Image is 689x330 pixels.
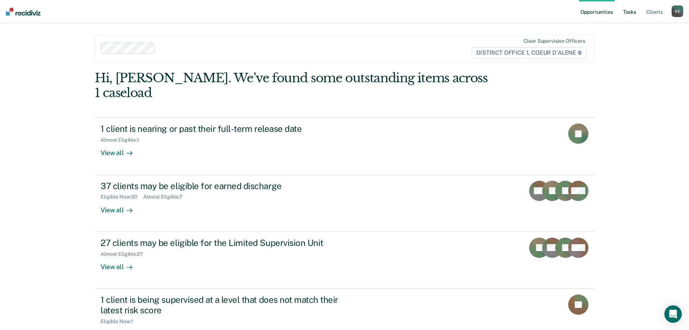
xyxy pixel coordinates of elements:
div: Hi, [PERSON_NAME]. We’ve found some outstanding items across 1 caseload [95,71,494,100]
div: Open Intercom Messenger [664,305,682,323]
div: K E [672,5,683,17]
a: 27 clients may be eligible for the Limited Supervision UnitAlmost Eligible:27View all [95,232,594,289]
a: 1 client is nearing or past their full-term release dateAlmost Eligible:1View all [95,117,594,175]
div: Eligible Now : 1 [101,318,139,325]
button: KE [672,5,683,17]
div: Almost Eligible : 7 [143,194,188,200]
div: View all [101,143,141,157]
div: Almost Eligible : 1 [101,137,145,143]
div: View all [101,257,141,271]
div: Almost Eligible : 27 [101,251,149,257]
div: 27 clients may be eligible for the Limited Supervision Unit [101,238,354,248]
img: Recidiviz [6,8,41,16]
div: Eligible Now : 30 [101,194,143,200]
span: DISTRICT OFFICE 1, COEUR D'ALENE [472,47,587,59]
div: Clear supervision officers [523,38,585,44]
a: 37 clients may be eligible for earned dischargeEligible Now:30Almost Eligible:7View all [95,175,594,232]
div: 37 clients may be eligible for earned discharge [101,181,354,191]
div: View all [101,200,141,214]
div: 1 client is nearing or past their full-term release date [101,124,354,134]
div: 1 client is being supervised at a level that does not match their latest risk score [101,295,354,316]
